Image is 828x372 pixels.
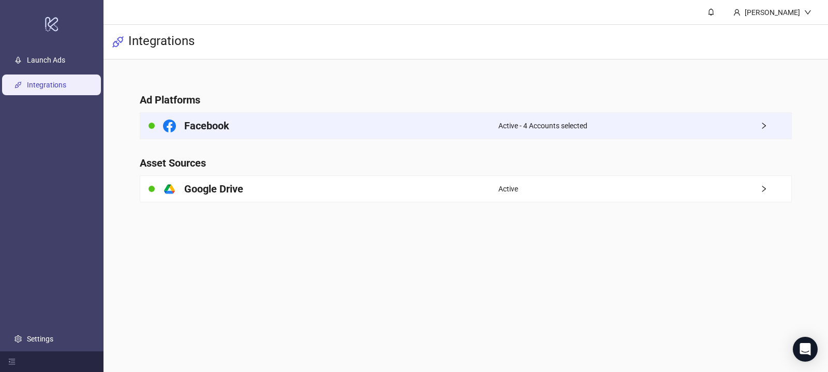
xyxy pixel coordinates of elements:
[8,358,16,365] span: menu-fold
[140,112,792,139] a: FacebookActive - 4 Accounts selectedright
[140,156,792,170] h4: Asset Sources
[27,56,65,64] a: Launch Ads
[184,118,229,133] h4: Facebook
[184,182,243,196] h4: Google Drive
[760,185,791,192] span: right
[760,122,791,129] span: right
[793,337,818,362] div: Open Intercom Messenger
[741,7,804,18] div: [PERSON_NAME]
[27,335,53,343] a: Settings
[27,81,66,89] a: Integrations
[128,33,195,51] h3: Integrations
[140,175,792,202] a: Google DriveActiveright
[804,9,811,16] span: down
[498,183,518,195] span: Active
[707,8,715,16] span: bell
[498,120,587,131] span: Active - 4 Accounts selected
[112,36,124,48] span: api
[140,93,792,107] h4: Ad Platforms
[733,9,741,16] span: user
